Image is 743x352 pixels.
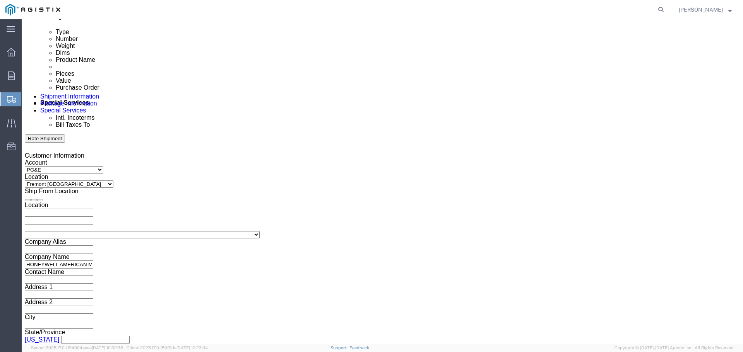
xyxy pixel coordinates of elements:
[5,4,60,15] img: logo
[127,345,208,350] span: Client: 2025.17.0-159f9de
[22,19,743,344] iframe: FS Legacy Container
[176,345,208,350] span: [DATE] 10:23:34
[678,5,732,14] button: [PERSON_NAME]
[615,345,734,351] span: Copyright © [DATE]-[DATE] Agistix Inc., All Rights Reserved
[31,345,123,350] span: Server: 2025.17.0-1194904eeae
[92,345,123,350] span: [DATE] 10:32:38
[330,345,350,350] a: Support
[349,345,369,350] a: Feedback
[679,5,723,14] span: Robin Heng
